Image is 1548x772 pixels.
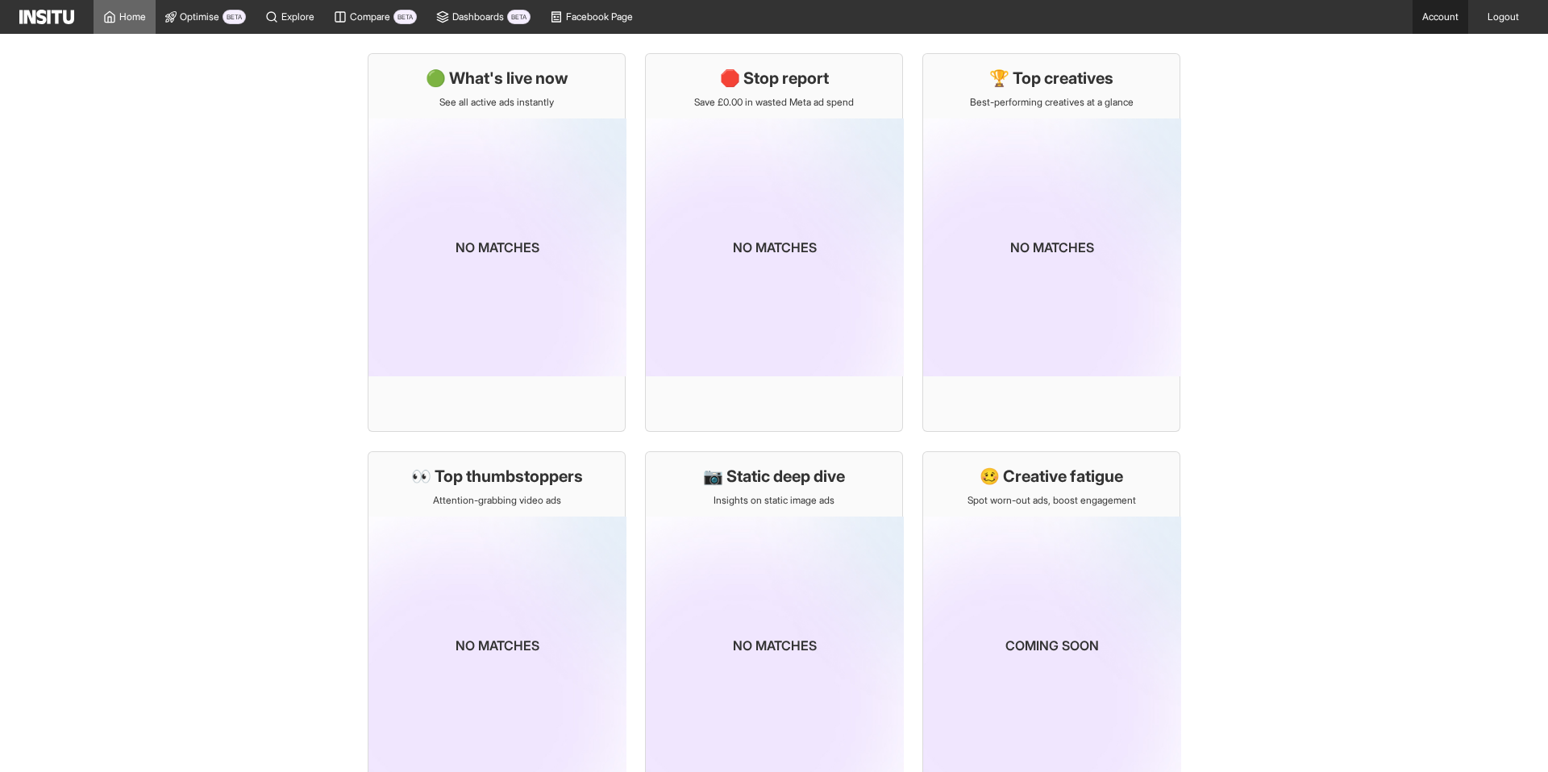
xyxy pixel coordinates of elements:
h1: 👀 Top thumbstoppers [411,465,583,488]
a: 🛑 Stop reportSave £0.00 in wasted Meta ad spendNo matches [645,53,903,432]
p: Save £0.00 in wasted Meta ad spend [694,96,854,109]
img: Logo [19,10,74,24]
img: coming-soon-gradient_kfitwp.png [368,118,626,376]
a: 🟢 What's live nowSee all active ads instantlyNo matches [368,53,626,432]
p: No matches [733,636,817,655]
span: Dashboards [452,10,504,23]
span: BETA [223,10,246,24]
span: Explore [281,10,314,23]
h1: 🟢 What's live now [426,67,568,89]
p: No matches [456,636,539,655]
p: No matches [456,238,539,257]
span: Home [119,10,146,23]
span: Compare [350,10,390,23]
span: BETA [507,10,531,24]
p: Attention-grabbing video ads [433,494,561,507]
h1: 🏆 Top creatives [989,67,1113,89]
img: coming-soon-gradient_kfitwp.png [646,118,904,376]
span: Optimise [180,10,219,23]
img: coming-soon-gradient_kfitwp.png [923,118,1181,376]
a: 🏆 Top creativesBest-performing creatives at a glanceNo matches [922,53,1180,432]
span: BETA [393,10,417,24]
p: See all active ads instantly [439,96,554,109]
p: Insights on static image ads [714,494,834,507]
p: Best-performing creatives at a glance [970,96,1134,109]
h1: 📷 Static deep dive [703,465,845,488]
p: No matches [1010,238,1094,257]
h1: 🛑 Stop report [720,67,829,89]
p: No matches [733,238,817,257]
